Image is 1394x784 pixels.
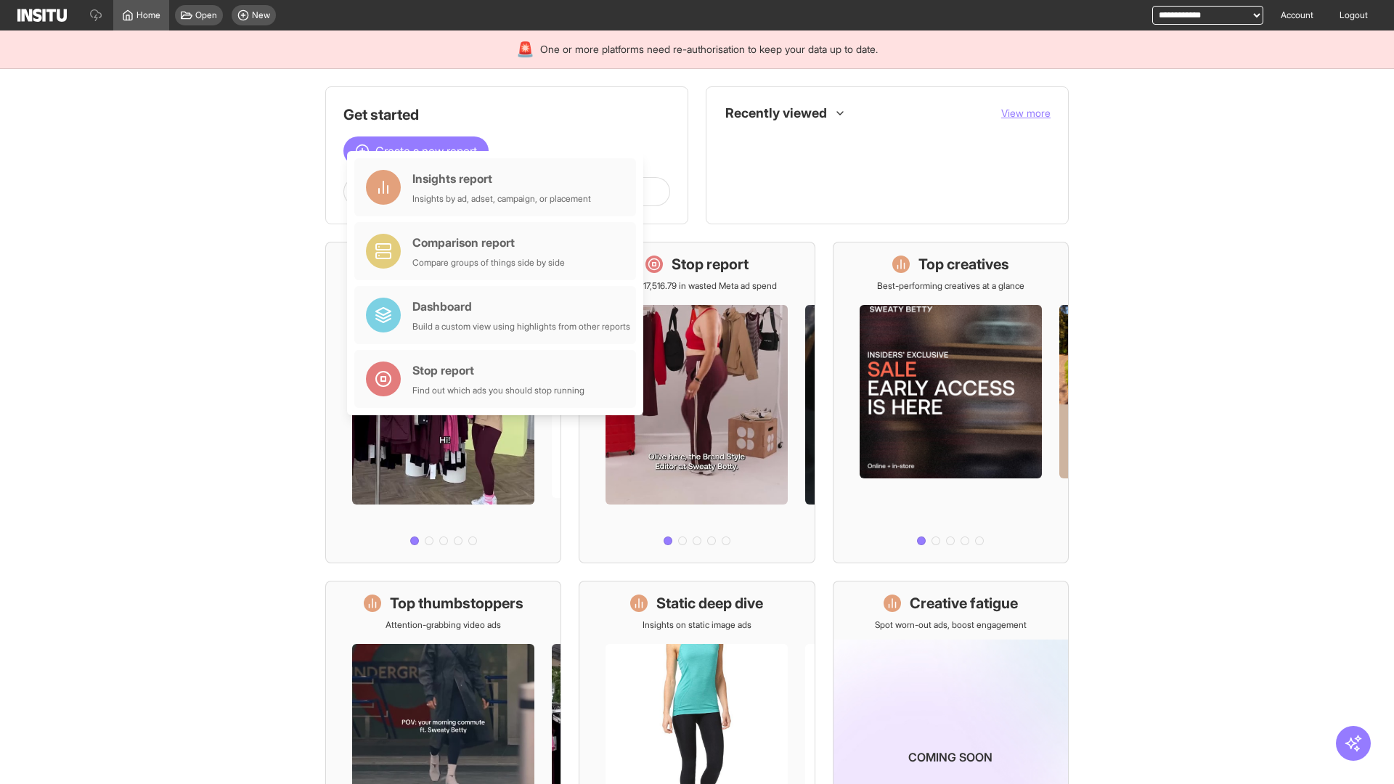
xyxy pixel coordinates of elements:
div: Compare groups of things side by side [412,257,565,269]
h1: Top thumbstoppers [390,593,523,613]
h1: Top creatives [918,254,1009,274]
a: Stop reportSave £17,516.79 in wasted Meta ad spend [579,242,815,563]
p: Save £17,516.79 in wasted Meta ad spend [617,280,777,292]
p: Attention-grabbing video ads [386,619,501,631]
h1: Get started [343,105,670,125]
div: Insights by ad, adset, campaign, or placement [412,193,591,205]
span: Create a new report [375,142,477,160]
div: Build a custom view using highlights from other reports [412,321,630,332]
span: Home [136,9,160,21]
div: Find out which ads you should stop running [412,385,584,396]
p: Insights on static image ads [643,619,751,631]
a: What's live nowSee all active ads instantly [325,242,561,563]
h1: Stop report [672,254,749,274]
img: Logo [17,9,67,22]
button: View more [1001,106,1051,121]
div: Comparison report [412,234,565,251]
span: One or more platforms need re-authorisation to keep your data up to date. [540,42,878,57]
div: Insights report [412,170,591,187]
button: Create a new report [343,136,489,166]
div: Dashboard [412,298,630,315]
div: 🚨 [516,39,534,60]
a: Top creativesBest-performing creatives at a glance [833,242,1069,563]
div: Stop report [412,362,584,379]
p: Best-performing creatives at a glance [877,280,1024,292]
span: Open [195,9,217,21]
span: New [252,9,270,21]
span: View more [1001,107,1051,119]
h1: Static deep dive [656,593,763,613]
